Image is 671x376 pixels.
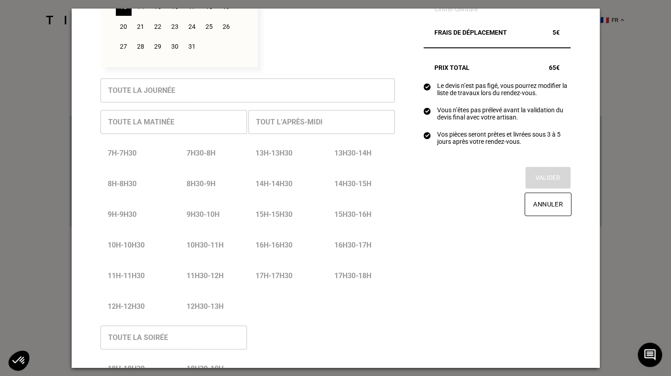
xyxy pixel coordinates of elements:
div: 30 [167,37,183,55]
div: 25 [201,18,217,36]
div: 26 [219,18,234,36]
div: Frais de déplacement [424,29,571,36]
img: icon list info [424,131,431,139]
p: Vos pièces seront prêtes et livrées sous 3 à 5 jours après votre rendez-vous. [437,131,571,145]
div: 29 [150,37,166,55]
p: Le devis n’est pas figé, vous pourrez modifier la liste de travaux lors du rendez-vous. [437,82,571,96]
img: icon list info [424,107,431,115]
img: icon list info [424,83,431,91]
div: 27 [116,37,132,55]
div: 20 [116,18,132,36]
span: 5€ [552,29,560,36]
span: 65€ [549,64,560,71]
span: Cintrer - [434,5,455,13]
button: Annuler [525,193,571,216]
span: ceinture [455,5,478,13]
div: 24 [184,18,200,36]
div: Prix Total [424,64,571,71]
div: 28 [133,37,149,55]
p: Vous n’êtes pas prélevé avant la validation du devis final avec votre artisan. [437,106,571,121]
div: 23 [167,18,183,36]
div: 21 [133,18,149,36]
div: 31 [184,37,200,55]
div: 22 [150,18,166,36]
